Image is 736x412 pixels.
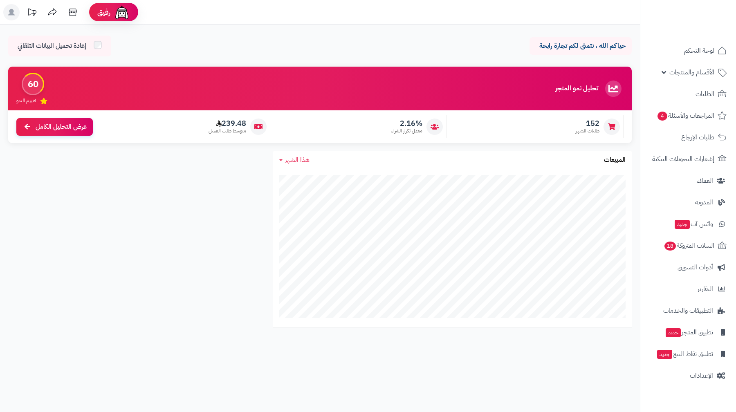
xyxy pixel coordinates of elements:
span: 239.48 [209,119,246,128]
a: السلات المتروكة18 [645,236,731,255]
span: 152 [576,119,599,128]
span: هذا الشهر [285,155,310,165]
h3: المبيعات [604,157,626,164]
a: تطبيق المتجرجديد [645,322,731,342]
a: لوحة التحكم [645,41,731,60]
h3: تحليل نمو المتجر [555,85,598,92]
a: إشعارات التحويلات البنكية [645,149,731,169]
a: الطلبات [645,84,731,104]
span: إعادة تحميل البيانات التلقائي [18,41,86,51]
span: طلبات الإرجاع [681,132,714,143]
span: عرض التحليل الكامل [36,122,87,132]
a: التقارير [645,279,731,299]
span: تطبيق نقاط البيع [656,348,713,360]
span: 4 [657,112,667,121]
a: الإعدادات [645,366,731,385]
a: تطبيق نقاط البيعجديد [645,344,731,364]
span: أدوات التسويق [678,262,713,273]
span: معدل تكرار الشراء [391,128,422,134]
span: التطبيقات والخدمات [663,305,713,316]
span: طلبات الشهر [576,128,599,134]
span: المدونة [695,197,713,208]
span: وآتس آب [674,218,713,230]
a: وآتس آبجديد [645,214,731,234]
span: الأقسام والمنتجات [669,67,714,78]
span: لوحة التحكم [684,45,714,56]
span: العملاء [697,175,713,186]
span: 18 [664,242,676,251]
a: عرض التحليل الكامل [16,118,93,136]
a: أدوات التسويق [645,257,731,277]
span: السلات المتروكة [664,240,714,251]
span: جديد [675,220,690,229]
span: المراجعات والأسئلة [657,110,714,121]
span: التقارير [698,283,713,295]
img: logo-2.png [680,22,728,39]
a: التطبيقات والخدمات [645,301,731,320]
span: الطلبات [696,88,714,100]
span: 2.16% [391,119,422,128]
span: تقييم النمو [16,97,36,104]
span: جديد [657,350,672,359]
span: إشعارات التحويلات البنكية [652,153,714,165]
a: طلبات الإرجاع [645,128,731,147]
p: حياكم الله ، نتمنى لكم تجارة رابحة [536,41,626,51]
a: المراجعات والأسئلة4 [645,106,731,125]
a: تحديثات المنصة [22,4,42,22]
a: المدونة [645,193,731,212]
span: جديد [666,328,681,337]
img: ai-face.png [114,4,130,20]
span: متوسط طلب العميل [209,128,246,134]
span: الإعدادات [690,370,713,381]
a: هذا الشهر [279,155,310,165]
a: العملاء [645,171,731,190]
span: تطبيق المتجر [665,327,713,338]
span: رفيق [97,7,110,17]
